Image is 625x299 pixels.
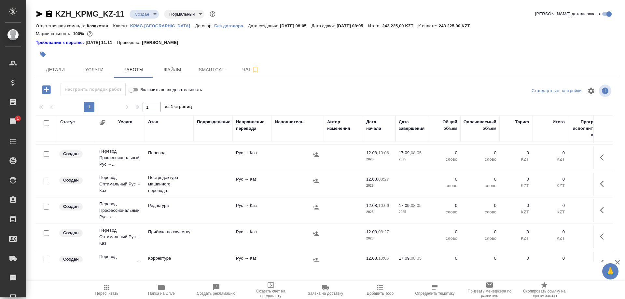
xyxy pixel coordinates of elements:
[118,119,132,125] div: Услуга
[73,31,86,36] p: 100%
[596,229,612,244] button: Здесь прячутся важные кнопки
[378,229,389,234] p: 08:27
[535,176,565,183] p: 0
[113,23,130,28] p: Клиент:
[399,203,411,208] p: 17.09,
[382,23,418,28] p: 243 225,00 KZT
[59,202,93,211] div: Заказ еще не согласован с клиентом, искать исполнителей рано
[535,235,565,242] p: KZT
[571,119,601,138] div: Прогресс исполнителя в SC
[596,150,612,165] button: Здесь прячутся важные кнопки
[59,176,93,185] div: Заказ еще не согласован с клиентом, искать исполнителей рано
[96,250,145,276] td: Перевод Профессиональный Рус →...
[45,10,53,18] button: Скопировать ссылку
[59,255,93,264] div: Заказ еще не согласован с клиентом, искать исполнителей рано
[59,150,93,158] div: Заказ еще не согласован с клиентом, искать исполнителей рано
[148,174,190,194] p: Постредактура машинного перевода
[165,103,192,112] span: из 1 страниц
[503,156,529,163] p: KZT
[167,11,197,17] button: Нормальный
[36,31,73,36] p: Маржинальность:
[439,23,475,28] p: 243 225,00 KZT
[464,229,496,235] p: 0
[280,23,312,28] p: [DATE] 08:05
[327,119,360,132] div: Автор изменения
[96,145,145,171] td: Перевод Профессиональный Рус →...
[86,30,94,38] button: 0.00 KZT; 79.50 RUB;
[79,66,110,74] span: Услуги
[378,177,389,182] p: 08:27
[503,150,529,156] p: 0
[337,23,368,28] p: [DATE] 08:05
[535,183,565,189] p: KZT
[157,66,188,74] span: Файлы
[596,202,612,218] button: Здесь прячутся важные кнопки
[431,235,457,242] p: слово
[36,10,44,18] button: Скопировать ссылку для ЯМессенджера
[2,114,24,130] a: 1
[233,173,272,196] td: Рус → Каз
[366,156,392,163] p: 2025
[596,255,612,271] button: Здесь прячутся важные кнопки
[464,255,496,262] p: 0
[236,119,269,132] div: Направление перевода
[431,119,457,132] div: Общий объем
[86,39,117,46] p: [DATE] 11:11
[118,66,149,74] span: Работы
[87,23,113,28] p: Казахстан
[366,235,392,242] p: 2025
[399,156,425,163] p: 2025
[233,199,272,222] td: Рус → Каз
[411,150,422,155] p: 08:05
[431,176,457,183] p: 0
[117,39,142,46] p: Проверено:
[399,150,411,155] p: 17.09,
[40,66,71,74] span: Детали
[63,230,79,236] p: Создан
[233,225,272,248] td: Рус → Каз
[464,176,496,183] p: 0
[140,87,202,93] span: Включить последовательность
[503,176,529,183] p: 0
[399,256,411,261] p: 17.09,
[602,263,618,279] button: 🙏
[366,256,378,261] p: 12.08,
[418,23,439,28] p: К оплате:
[378,150,389,155] p: 10:06
[63,151,79,157] p: Создан
[535,209,565,215] p: KZT
[431,156,457,163] p: слово
[133,11,151,17] button: Создан
[248,23,280,28] p: Дата создания:
[431,202,457,209] p: 0
[63,203,79,210] p: Создан
[208,10,217,18] button: Доп статусы указывают на важность/срочность заказа
[464,202,496,209] p: 0
[530,86,583,96] div: split button
[535,150,565,156] p: 0
[195,23,214,28] p: Договор:
[275,119,304,125] div: Исполнитель
[431,255,457,262] p: 0
[196,66,227,74] span: Smartcat
[142,39,183,46] p: [PERSON_NAME]
[148,202,190,209] p: Редактура
[37,83,55,96] button: Добавить работу
[596,176,612,192] button: Здесь прячутся важные кнопки
[464,150,496,156] p: 0
[130,23,195,28] p: KPMG [GEOGRAPHIC_DATA]
[464,183,496,189] p: слово
[366,177,378,182] p: 12.08,
[431,150,457,156] p: 0
[378,203,389,208] p: 10:06
[214,23,248,28] p: Без договора
[464,156,496,163] p: слово
[464,235,496,242] p: слово
[312,23,337,28] p: Дата сдачи:
[311,176,321,186] button: Назначить
[535,156,565,163] p: KZT
[366,229,378,234] p: 12.08,
[399,209,425,215] p: 2025
[599,85,613,97] span: Посмотреть информацию
[233,146,272,169] td: Рус → Каз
